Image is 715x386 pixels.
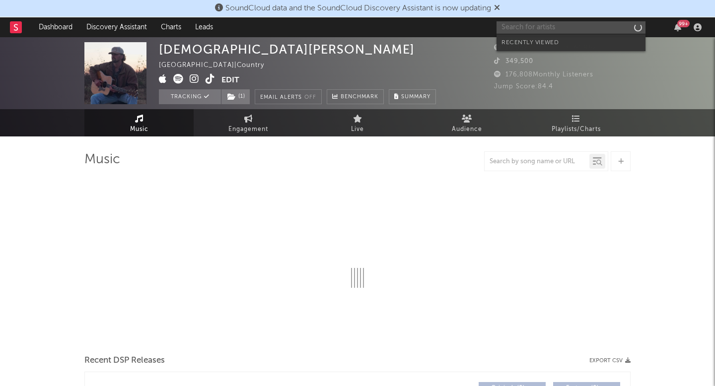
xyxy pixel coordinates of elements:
[84,355,165,367] span: Recent DSP Releases
[412,109,521,136] a: Audience
[130,124,148,135] span: Music
[228,124,268,135] span: Engagement
[159,60,276,71] div: [GEOGRAPHIC_DATA] | Country
[351,124,364,135] span: Live
[494,71,593,78] span: 176,808 Monthly Listeners
[32,17,79,37] a: Dashboard
[304,95,316,100] em: Off
[79,17,154,37] a: Discovery Assistant
[552,124,601,135] span: Playlists/Charts
[494,4,500,12] span: Dismiss
[401,94,430,100] span: Summary
[154,17,188,37] a: Charts
[485,158,589,166] input: Search by song name or URL
[194,109,303,136] a: Engagement
[255,89,322,104] button: Email AlertsOff
[497,21,645,34] input: Search for artists
[84,109,194,136] a: Music
[341,91,378,103] span: Benchmark
[221,89,250,104] button: (1)
[303,109,412,136] a: Live
[159,89,221,104] button: Tracking
[674,23,681,31] button: 99+
[188,17,220,37] a: Leads
[452,124,482,135] span: Audience
[221,74,239,86] button: Edit
[389,89,436,104] button: Summary
[521,109,631,136] a: Playlists/Charts
[677,20,690,27] div: 99 +
[494,83,553,90] span: Jump Score: 84.4
[501,37,641,49] div: Recently Viewed
[159,42,415,57] div: [DEMOGRAPHIC_DATA][PERSON_NAME]
[589,358,631,364] button: Export CSV
[221,89,250,104] span: ( 1 )
[494,45,528,51] span: 10,052
[225,4,491,12] span: SoundCloud data and the SoundCloud Discovery Assistant is now updating
[494,58,533,64] span: 349,500
[327,89,384,104] a: Benchmark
